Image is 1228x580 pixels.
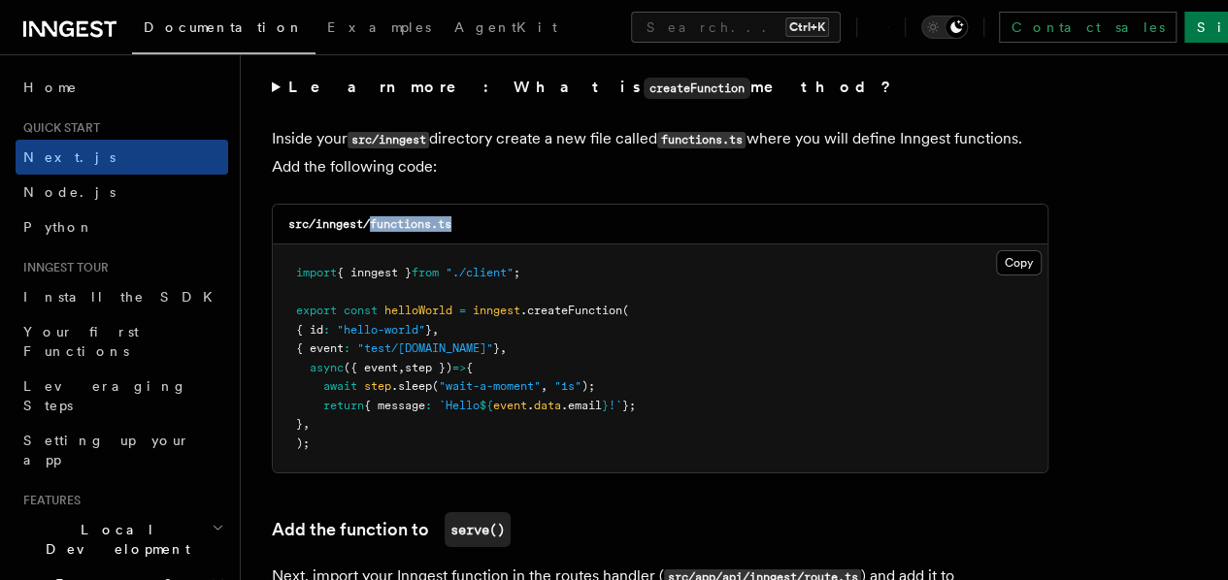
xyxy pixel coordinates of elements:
[445,512,511,547] code: serve()
[296,341,344,355] span: { event
[323,399,364,412] span: return
[288,217,451,231] code: src/inngest/functions.ts
[473,304,520,317] span: inngest
[999,12,1177,43] a: Contact sales
[534,399,561,412] span: data
[644,78,750,99] code: createFunction
[16,512,228,566] button: Local Development
[296,323,323,337] span: { id
[561,399,602,412] span: .email
[16,209,228,244] a: Python
[439,399,480,412] span: `Hello
[631,12,841,43] button: Search...Ctrl+K
[23,184,116,200] span: Node.js
[23,324,139,359] span: Your first Functions
[16,120,100,136] span: Quick start
[348,132,429,148] code: src/inngest
[622,304,629,317] span: (
[439,379,541,393] span: "wait-a-moment"
[622,399,636,412] span: };
[364,399,425,412] span: { message
[16,70,228,105] a: Home
[480,399,493,412] span: ${
[296,266,337,279] span: import
[272,74,1048,102] summary: Learn more: What iscreateFunctionmethod?
[432,323,439,337] span: ,
[520,304,622,317] span: .createFunction
[310,361,344,374] span: async
[344,341,350,355] span: :
[785,17,829,37] kbd: Ctrl+K
[493,399,527,412] span: event
[16,520,212,559] span: Local Development
[398,361,405,374] span: ,
[454,19,557,35] span: AgentKit
[16,175,228,209] a: Node.js
[581,379,595,393] span: );
[303,417,310,431] span: ,
[296,417,303,431] span: }
[384,304,452,317] span: helloWorld
[425,323,432,337] span: }
[657,132,746,148] code: functions.ts
[344,361,398,374] span: ({ event
[16,279,228,314] a: Install the SDK
[921,16,968,39] button: Toggle dark mode
[23,219,94,235] span: Python
[412,266,439,279] span: from
[16,493,81,508] span: Features
[609,399,622,412] span: !`
[272,512,511,547] a: Add the function toserve()
[288,78,895,96] strong: Learn more: What is method?
[323,379,357,393] span: await
[16,140,228,175] a: Next.js
[323,323,330,337] span: :
[527,399,534,412] span: .
[344,304,378,317] span: const
[16,423,228,477] a: Setting up your app
[16,260,109,275] span: Inngest tour
[364,379,391,393] span: step
[602,399,609,412] span: }
[23,289,224,305] span: Install the SDK
[357,341,493,355] span: "test/[DOMAIN_NAME]"
[554,379,581,393] span: "1s"
[132,6,315,54] a: Documentation
[327,19,431,35] span: Examples
[315,6,443,52] a: Examples
[405,361,452,374] span: step })
[459,304,466,317] span: =
[296,304,337,317] span: export
[16,369,228,423] a: Leveraging Steps
[514,266,520,279] span: ;
[23,78,78,97] span: Home
[16,314,228,369] a: Your first Functions
[23,378,187,413] span: Leveraging Steps
[996,250,1042,275] button: Copy
[466,361,473,374] span: {
[425,399,432,412] span: :
[493,341,500,355] span: }
[144,19,304,35] span: Documentation
[443,6,569,52] a: AgentKit
[500,341,507,355] span: ,
[23,149,116,165] span: Next.js
[296,436,310,450] span: );
[432,379,439,393] span: (
[391,379,432,393] span: .sleep
[23,433,190,467] span: Setting up your app
[337,323,425,337] span: "hello-world"
[541,379,548,393] span: ,
[446,266,514,279] span: "./client"
[452,361,466,374] span: =>
[272,125,1048,180] p: Inside your directory create a new file called where you will define Inngest functions. Add the f...
[337,266,412,279] span: { inngest }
